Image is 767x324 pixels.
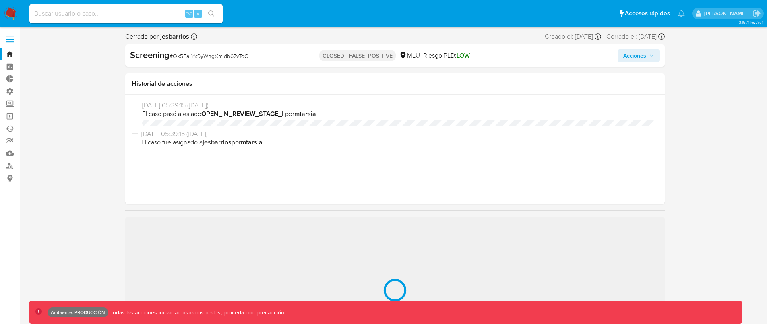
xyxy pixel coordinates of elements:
b: Screening [130,48,170,61]
input: Buscar usuario o caso... [29,8,223,19]
b: mtarsia [294,109,316,118]
h1: Historial de acciones [132,80,658,88]
button: Acciones [618,49,660,62]
div: Cerrado el: [DATE] [606,32,665,41]
p: omar.guzman@mercadolibre.com.co [704,10,750,17]
a: Salir [753,9,761,18]
span: # Qk5EaLYx9yWhgXmjdb67vToO [170,52,249,60]
span: ⌥ [186,10,192,17]
span: [DATE] 05:39:15 ([DATE]) [142,101,655,110]
span: s [197,10,199,17]
b: jesbarrios [159,32,189,41]
span: LOW [457,51,470,60]
span: Acciones [623,49,646,62]
a: Notificaciones [678,10,685,17]
span: Accesos rápidos [625,9,670,18]
b: jesbarrios [203,138,232,147]
b: OPEN_IN_REVIEW_STAGE_I [201,109,283,118]
div: MLU [399,51,420,60]
span: Riesgo PLD: [423,51,470,60]
div: Creado el: [DATE] [545,32,601,41]
p: CLOSED - FALSE_POSITIVE [319,50,396,61]
span: El caso fue asignado a por [141,138,655,147]
button: search-icon [203,8,219,19]
b: mtarsia [241,138,263,147]
span: - [603,32,605,41]
p: Todas las acciones impactan usuarios reales, proceda con precaución. [108,309,285,316]
span: Cerrado por [125,32,189,41]
p: Ambiente: PRODUCCIÓN [51,311,105,314]
span: [DATE] 05:39:15 ([DATE]) [141,130,655,138]
span: El caso pasó a estado por [142,109,655,118]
